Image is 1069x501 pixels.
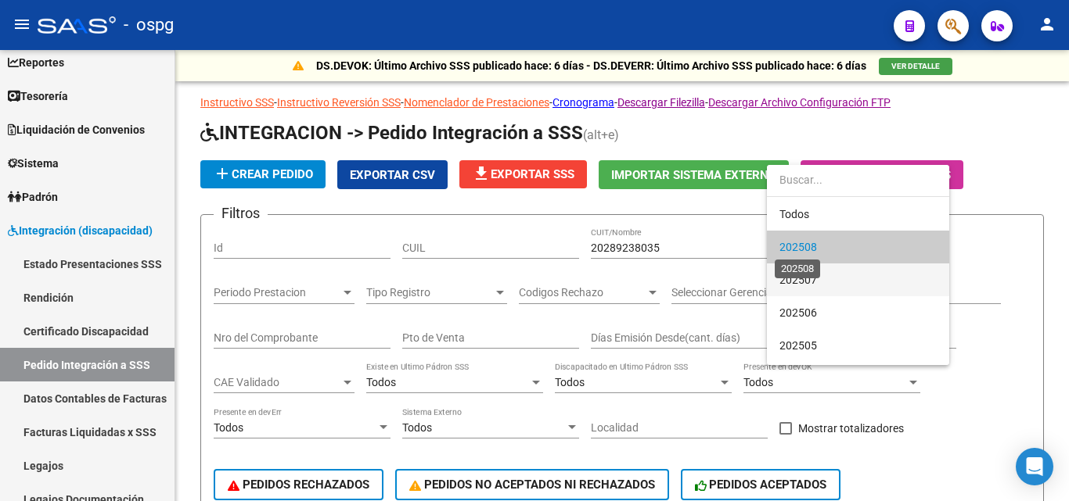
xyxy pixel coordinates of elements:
span: 202506 [779,306,817,319]
span: 202508 [779,241,817,253]
span: 202507 [779,274,817,286]
span: Todos [779,198,937,231]
input: dropdown search [767,163,949,196]
span: 202505 [779,339,817,352]
div: Open Intercom Messenger [1016,448,1053,485]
